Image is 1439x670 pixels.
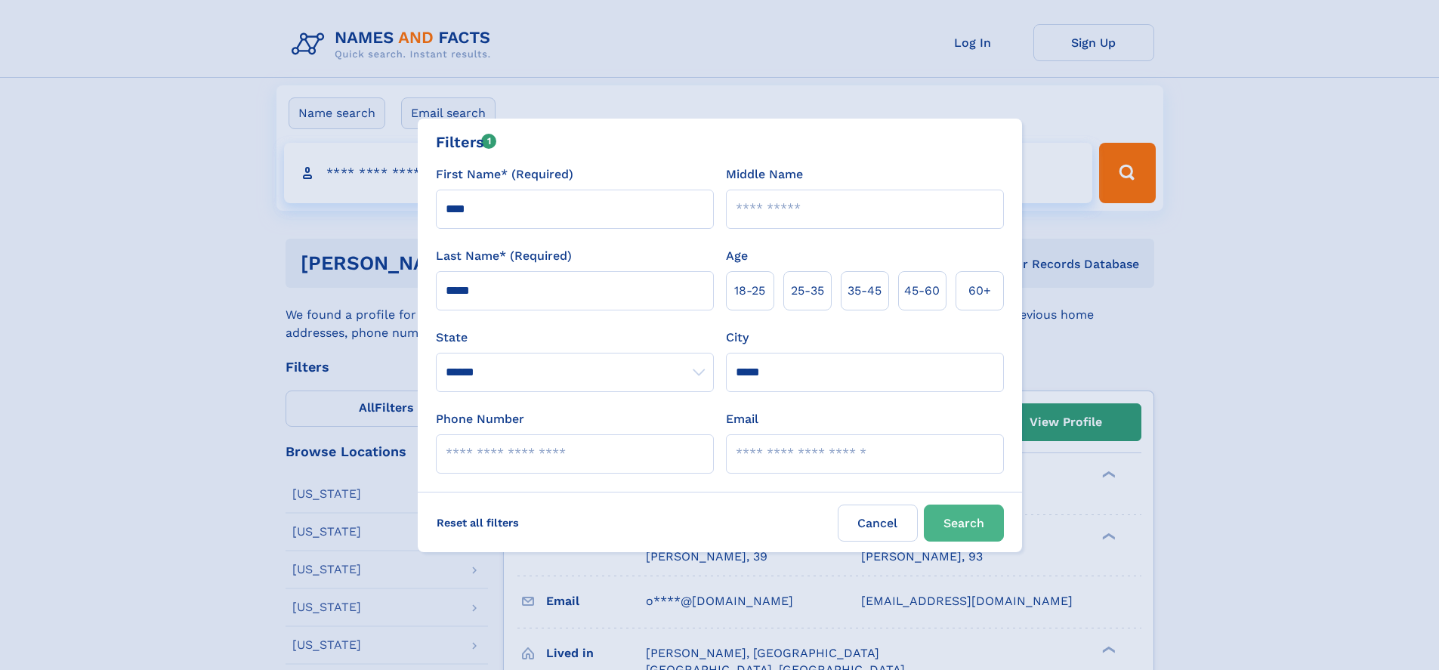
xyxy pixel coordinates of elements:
span: 18‑25 [734,282,765,300]
span: 60+ [968,282,991,300]
label: Cancel [838,505,918,542]
label: City [726,329,749,347]
label: First Name* (Required) [436,165,573,184]
label: State [436,329,714,347]
span: 45‑60 [904,282,940,300]
label: Last Name* (Required) [436,247,572,265]
span: 35‑45 [848,282,882,300]
label: Email [726,410,758,428]
div: Filters [436,131,497,153]
label: Reset all filters [427,505,529,541]
label: Age [726,247,748,265]
button: Search [924,505,1004,542]
span: 25‑35 [791,282,824,300]
label: Phone Number [436,410,524,428]
label: Middle Name [726,165,803,184]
